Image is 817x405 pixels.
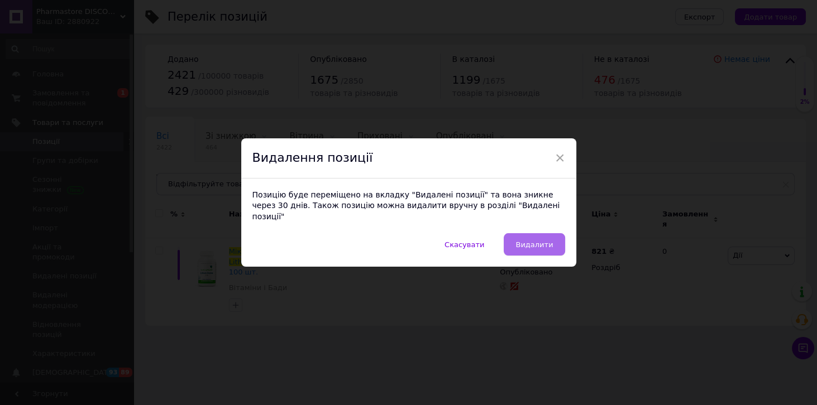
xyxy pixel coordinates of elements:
[504,233,565,255] button: Видалити
[252,151,373,165] span: Видалення позиції
[555,148,565,167] span: ×
[433,233,496,255] button: Скасувати
[445,240,484,249] span: Скасувати
[252,190,560,221] span: Позицію буде переміщено на вкладку "Видалені позиції" та вона зникне через 30 днів. Також позицію...
[515,240,553,249] span: Видалити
